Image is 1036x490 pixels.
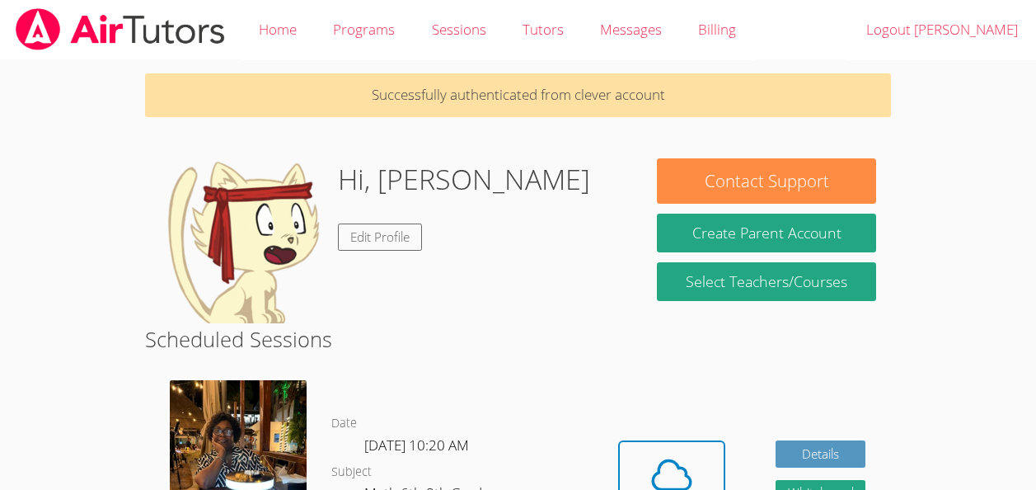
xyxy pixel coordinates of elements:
[776,441,866,468] a: Details
[331,413,357,434] dt: Date
[338,158,590,200] h1: Hi, [PERSON_NAME]
[331,462,372,483] dt: Subject
[160,158,325,323] img: default.png
[657,262,875,301] a: Select Teachers/Courses
[145,323,891,355] h2: Scheduled Sessions
[364,436,469,455] span: [DATE] 10:20 AM
[657,214,875,252] button: Create Parent Account
[338,224,422,251] a: Edit Profile
[14,8,227,50] img: airtutors_banner-c4298cdbf04f3fff15de1276eac7730deb9818008684d7c2e4769d2f7ddbe033.png
[145,73,891,117] p: Successfully authenticated from clever account
[657,158,875,204] button: Contact Support
[600,20,662,39] span: Messages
